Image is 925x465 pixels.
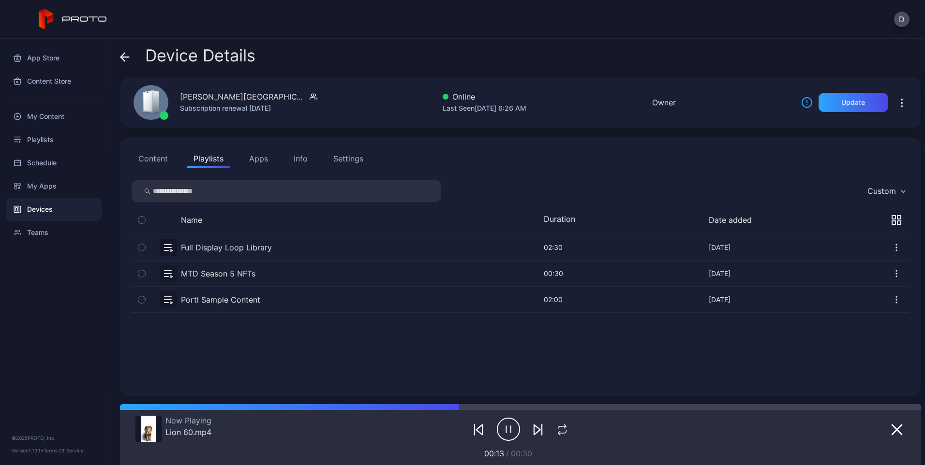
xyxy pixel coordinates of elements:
button: Date added [709,215,752,225]
a: My Apps [6,174,102,198]
button: Playlists [187,149,230,168]
div: Update [841,99,865,106]
button: D [894,12,910,27]
button: Info [287,149,314,168]
a: Schedule [6,151,102,174]
a: Devices [6,198,102,221]
div: © 2025 PROTO, Inc. [12,434,96,442]
button: Name [181,215,202,225]
button: Settings [327,149,370,168]
span: Version 1.13.1 • [12,448,44,453]
div: Last Seen [DATE] 6:26 AM [443,102,526,114]
button: Apps [242,149,275,168]
span: 00:13 [484,449,504,458]
div: Info [294,153,308,164]
div: Now Playing [165,416,211,425]
span: / [506,449,509,458]
button: Content [132,149,175,168]
div: Online [443,91,526,102]
div: Settings [333,153,363,164]
a: Teams [6,221,102,244]
div: Custom [867,186,896,196]
span: Device Details [145,46,255,65]
a: Content Store [6,70,102,93]
a: App Store [6,46,102,70]
div: Subscription renewal [DATE] [180,102,317,114]
div: Lion 60.mp4 [165,427,211,437]
div: Duration [544,214,582,226]
button: Custom [863,180,910,202]
button: Update [819,93,888,112]
a: Terms Of Service [44,448,84,453]
span: 00:30 [511,449,532,458]
a: My Content [6,105,102,128]
div: [PERSON_NAME][GEOGRAPHIC_DATA] Portl [180,91,306,102]
div: Owner [652,97,676,108]
a: Playlists [6,128,102,151]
